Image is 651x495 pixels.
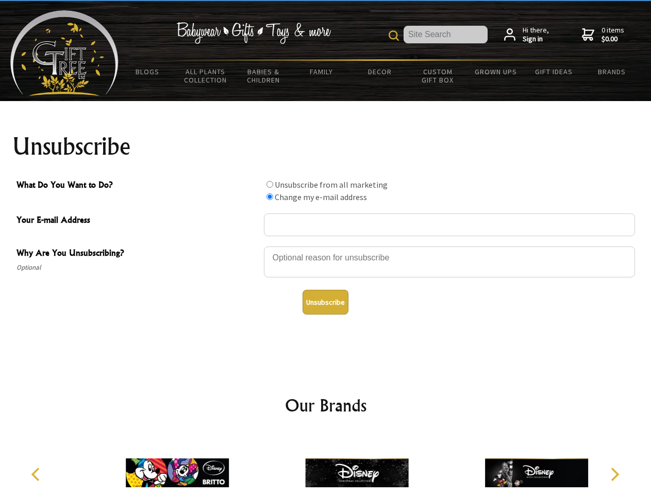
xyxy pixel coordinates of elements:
[16,178,259,193] span: What Do You Want to Do?
[523,35,549,44] strong: Sign in
[177,61,235,91] a: All Plants Collection
[602,25,624,44] span: 0 items
[582,26,624,44] a: 0 items$0.00
[275,192,367,202] label: Change my e-mail address
[523,26,549,44] span: Hi there,
[275,179,388,190] label: Unsubscribe from all marketing
[466,61,525,82] a: Grown Ups
[602,35,624,44] strong: $0.00
[266,181,273,188] input: What Do You Want to Do?
[16,213,259,228] span: Your E-mail Address
[389,30,399,41] img: product search
[266,193,273,200] input: What Do You Want to Do?
[303,290,348,315] button: Unsubscribe
[16,246,259,261] span: Why Are You Unsubscribing?
[603,463,626,486] button: Next
[409,61,467,91] a: Custom Gift Box
[504,26,549,44] a: Hi there,Sign in
[119,61,177,82] a: BLOGS
[176,22,331,44] img: Babywear - Gifts - Toys & more
[26,463,48,486] button: Previous
[16,261,259,274] span: Optional
[350,61,409,82] a: Decor
[525,61,583,82] a: Gift Ideas
[264,246,635,277] textarea: Why Are You Unsubscribing?
[404,26,488,43] input: Site Search
[264,213,635,236] input: Your E-mail Address
[21,393,631,418] h2: Our Brands
[235,61,293,91] a: Babies & Children
[10,10,119,96] img: Babyware - Gifts - Toys and more...
[583,61,641,82] a: Brands
[293,61,351,82] a: Family
[12,134,639,159] h1: Unsubscribe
